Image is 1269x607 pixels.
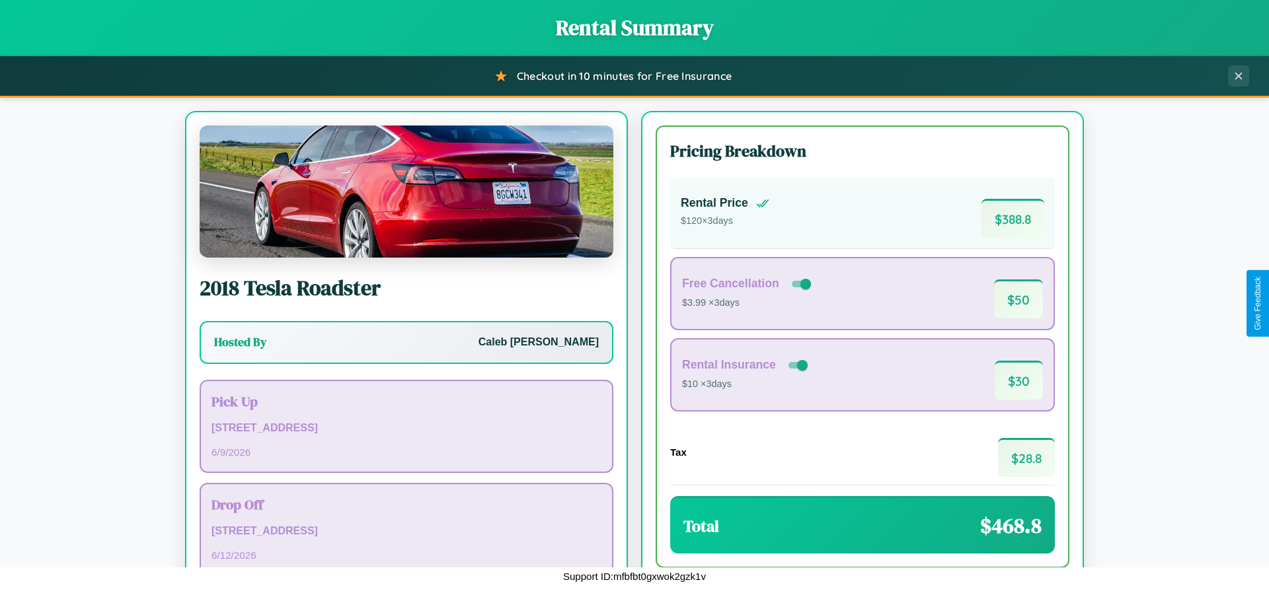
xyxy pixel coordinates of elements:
div: Give Feedback [1253,277,1262,330]
p: 6 / 9 / 2026 [211,443,601,461]
span: $ 50 [994,279,1043,318]
h3: Pick Up [211,392,601,411]
h3: Hosted By [214,334,266,350]
span: $ 468.8 [980,511,1042,540]
h1: Rental Summary [13,13,1256,42]
h3: Total [683,515,719,537]
h3: Pricing Breakdown [670,140,1055,162]
p: 6 / 12 / 2026 [211,546,601,564]
p: $10 × 3 days [682,376,810,393]
span: $ 30 [995,361,1043,400]
h4: Rental Insurance [682,358,776,372]
span: Checkout in 10 minutes for Free Insurance [517,69,732,83]
h4: Free Cancellation [682,277,779,291]
h3: Drop Off [211,495,601,514]
p: Support ID: mfbfbt0gxwok2gzk1v [563,567,706,585]
p: Caleb [PERSON_NAME] [479,333,599,352]
span: $ 388.8 [981,199,1044,238]
span: $ 28.8 [998,438,1055,477]
p: [STREET_ADDRESS] [211,419,601,438]
h4: Tax [670,446,687,458]
p: [STREET_ADDRESS] [211,522,601,541]
h2: 2018 Tesla Roadster [200,273,613,303]
p: $ 120 × 3 days [681,213,769,230]
p: $3.99 × 3 days [682,295,814,312]
h4: Rental Price [681,196,748,210]
img: Tesla Roadster [200,125,613,258]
